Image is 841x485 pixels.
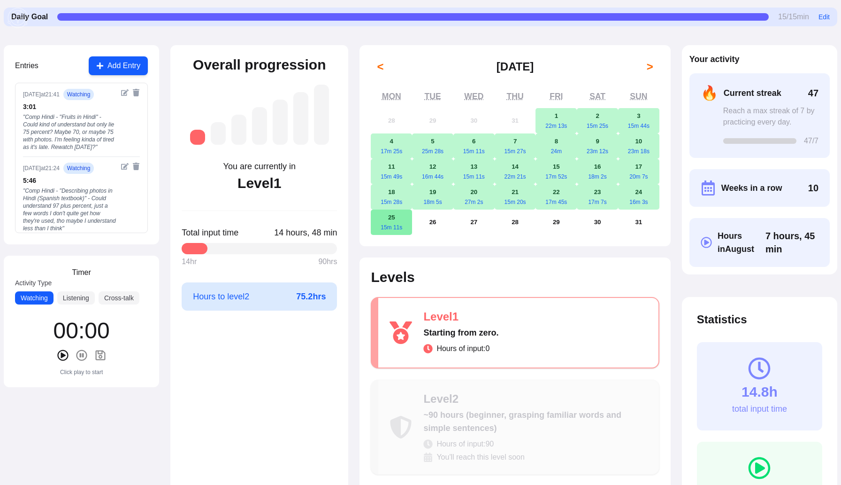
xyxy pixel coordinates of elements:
span: Click to toggle between decimal and time format [765,229,818,256]
abbr: August 30, 2025 [594,219,601,226]
h2: Levels [371,269,659,286]
div: Level 4: ~525 hours (intermediate, understanding more complex conversations) [252,107,267,145]
div: 18m 2s [577,173,618,180]
abbr: August 31, 2025 [635,219,642,226]
abbr: August 19, 2025 [429,188,436,196]
div: 23m 18s [618,148,659,155]
div: 27m 2s [453,198,495,206]
div: Level 1 [237,175,281,192]
div: [DATE] at 21:41 [23,91,60,98]
button: August 15, 202517m 52s [535,159,577,184]
abbr: Saturday [589,92,605,101]
div: You are currently in [223,160,296,173]
div: 22m 21s [495,173,536,180]
div: 17m 7s [577,198,618,206]
button: August 31, 2025 [618,210,659,235]
abbr: Sunday [630,92,647,101]
button: August 11, 202515m 49s [371,159,412,184]
button: August 24, 202516m 3s [618,184,659,210]
button: August 5, 202525m 28s [412,133,453,159]
div: Level 2 [423,391,647,407]
abbr: August 2, 2025 [596,112,599,119]
abbr: August 5, 2025 [431,138,434,145]
h2: Statistics [697,312,822,327]
abbr: August 13, 2025 [470,163,477,170]
button: Delete entry [132,163,140,170]
div: 15m 20s [495,198,536,206]
button: Add Entry [89,56,148,75]
button: August 3, 202515m 44s [618,108,659,133]
div: 23m 12s [577,148,618,155]
span: watching [63,89,94,100]
span: You'll reach this level soon [436,452,524,463]
span: Hours of input: 90 [436,438,494,450]
div: Level 2: ~90 hours (beginner, grasping familiar words and simple sentences) [211,122,226,145]
abbr: August 20, 2025 [470,188,477,196]
h2: Overall progression [193,56,326,73]
button: August 8, 202524m [535,133,577,159]
button: August 19, 202518m 5s [412,184,453,210]
button: August 26, 2025 [412,210,453,235]
abbr: August 23, 2025 [594,188,601,196]
abbr: Monday [382,92,401,101]
button: August 23, 202517m 7s [577,184,618,210]
div: 15m 27s [495,148,536,155]
button: > [641,57,659,76]
abbr: August 11, 2025 [388,163,395,170]
button: August 29, 2025 [535,210,577,235]
abbr: August 28, 2025 [512,219,519,226]
abbr: July 29, 2025 [429,117,436,124]
abbr: August 12, 2025 [429,163,436,170]
button: August 25, 202515m 11s [371,210,412,235]
abbr: August 22, 2025 [553,188,560,196]
div: 20m 7s [618,173,659,180]
button: August 30, 2025 [577,210,618,235]
abbr: Tuesday [424,92,441,101]
button: August 2, 202515m 25s [577,108,618,133]
div: 5 : 46 [23,176,117,185]
span: 🔥 [701,85,718,102]
span: Hours to level 2 [193,290,249,303]
abbr: August 26, 2025 [429,219,436,226]
div: 00 : 00 [54,320,110,342]
abbr: August 4, 2025 [390,138,393,145]
div: 15m 11s [453,148,495,155]
span: 10 [808,181,818,195]
abbr: August 15, 2025 [553,163,560,170]
abbr: August 21, 2025 [512,188,519,196]
div: 22m 13s [535,122,577,130]
button: Watching [15,291,54,305]
span: 90 hrs [318,256,337,267]
button: August 7, 202515m 27s [495,133,536,159]
abbr: Wednesday [464,92,483,101]
div: 14.8h [742,383,778,400]
button: August 9, 202523m 12s [577,133,618,159]
button: August 16, 202518m 2s [577,159,618,184]
div: 15m 25s [577,122,618,130]
div: 17m 25s [371,148,412,155]
button: July 30, 2025 [453,108,495,133]
span: watching [63,163,94,174]
abbr: August 18, 2025 [388,188,395,196]
span: Click to toggle between decimal and time format [274,226,337,239]
div: 18m 5s [412,198,453,206]
span: 47 /7 [804,135,818,147]
abbr: August 7, 2025 [513,138,517,145]
button: Listening [57,291,95,305]
img: menu [4,4,32,32]
abbr: Thursday [507,92,524,101]
div: 25m 28s [412,148,453,155]
button: August 13, 202515m 11s [453,159,495,184]
div: Click play to start [60,368,103,376]
button: July 29, 2025 [412,108,453,133]
button: August 22, 202517m 45s [535,184,577,210]
span: Total input time [182,226,238,239]
div: 17m 45s [535,198,577,206]
div: Level 6: ~1,750 hours (advanced, understanding native media with effort) [293,92,308,145]
button: August 28, 2025 [495,210,536,235]
label: Activity Type [15,278,148,288]
abbr: August 3, 2025 [637,112,640,119]
span: 47 [808,86,818,100]
span: 15 / 15 min [778,11,809,23]
div: ~90 hours (beginner, grasping familiar words and simple sentences) [423,408,647,435]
